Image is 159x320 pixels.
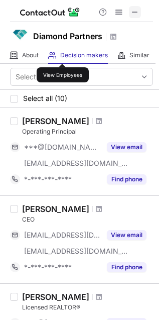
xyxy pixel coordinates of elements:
button: Reveal Button [107,142,146,152]
img: 33935968d983c0cb8fbd61b355a2ed93 [10,25,30,45]
img: ContactOut v5.3.10 [20,6,80,18]
span: About [22,51,39,59]
div: CEO [22,215,153,224]
button: Reveal Button [107,174,146,184]
div: Operating Principal [22,127,153,136]
span: [EMAIL_ADDRESS][DOMAIN_NAME] [24,247,128,256]
span: Select all (10) [23,94,67,102]
span: [EMAIL_ADDRESS][DOMAIN_NAME] [24,231,101,240]
span: Similar [129,51,149,59]
span: ***@[DOMAIN_NAME] [24,143,101,152]
button: Reveal Button [107,262,146,272]
span: Decision makers [60,51,108,59]
div: [PERSON_NAME] [22,204,89,214]
div: [PERSON_NAME] [22,292,89,302]
h1: Diamond Partners [33,30,102,42]
div: [PERSON_NAME] [22,116,89,126]
span: [EMAIL_ADDRESS][DOMAIN_NAME] [24,159,128,168]
button: Reveal Button [107,230,146,240]
div: Licensed REALTOR® [22,303,153,312]
div: Select department [16,72,77,82]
